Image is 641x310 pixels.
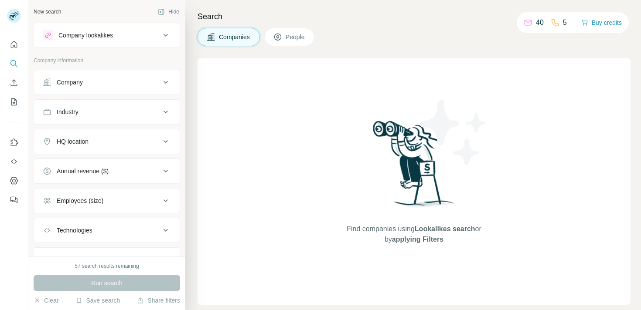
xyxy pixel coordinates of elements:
[344,224,484,245] span: Find companies using or by
[581,17,622,29] button: Buy credits
[34,25,180,46] button: Company lookalikes
[415,225,475,232] span: Lookalikes search
[563,17,567,28] p: 5
[75,296,120,305] button: Save search
[7,154,21,169] button: Use Surfe API
[414,93,493,172] img: Surfe Illustration - Stars
[34,249,180,270] button: Keywords
[286,33,306,41] span: People
[34,8,61,16] div: New search
[58,31,113,40] div: Company lookalikes
[7,75,21,91] button: Enrich CSV
[57,226,92,235] div: Technologies
[7,173,21,189] button: Dashboard
[34,131,180,152] button: HQ location
[7,192,21,208] button: Feedback
[34,296,58,305] button: Clear
[34,220,180,241] button: Technologies
[137,296,180,305] button: Share filters
[34,57,180,64] p: Company information
[57,196,103,205] div: Employees (size)
[75,262,139,270] div: 57 search results remaining
[34,190,180,211] button: Employees (size)
[34,72,180,93] button: Company
[34,101,180,122] button: Industry
[57,256,83,264] div: Keywords
[57,108,78,116] div: Industry
[57,137,89,146] div: HQ location
[7,94,21,110] button: My lists
[369,118,460,216] img: Surfe Illustration - Woman searching with binoculars
[57,167,109,175] div: Annual revenue ($)
[7,56,21,71] button: Search
[7,135,21,150] button: Use Surfe on LinkedIn
[152,5,185,18] button: Hide
[392,236,443,243] span: applying Filters
[34,161,180,182] button: Annual revenue ($)
[57,78,83,87] div: Company
[7,37,21,52] button: Quick start
[219,33,251,41] span: Companies
[198,10,631,23] h4: Search
[536,17,544,28] p: 40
